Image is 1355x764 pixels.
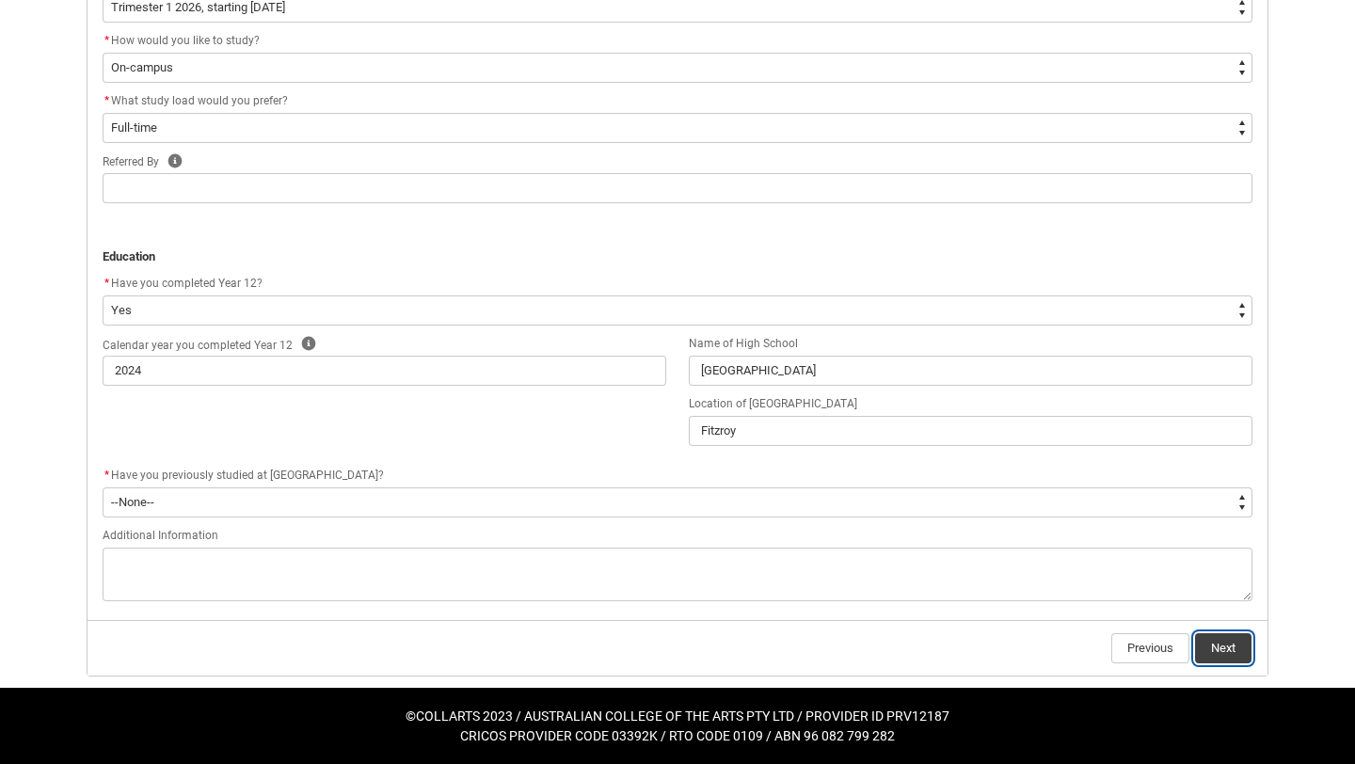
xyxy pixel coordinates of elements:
abbr: required [104,94,109,107]
span: Referred By [103,155,159,168]
button: Next [1195,633,1251,663]
span: Name of High School [689,337,798,350]
strong: Education [103,249,155,263]
abbr: required [104,277,109,290]
span: What study load would you prefer? [111,94,288,107]
span: Have you previously studied at [GEOGRAPHIC_DATA]? [111,469,384,482]
abbr: required [104,34,109,47]
button: Previous [1111,633,1189,663]
span: Have you completed Year 12? [111,277,263,290]
span: Calendar year you completed Year 12 [103,339,293,352]
abbr: required [104,469,109,482]
span: How would you like to study? [111,34,260,47]
span: Additional Information [103,529,218,542]
span: Location of [GEOGRAPHIC_DATA] [689,397,857,410]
